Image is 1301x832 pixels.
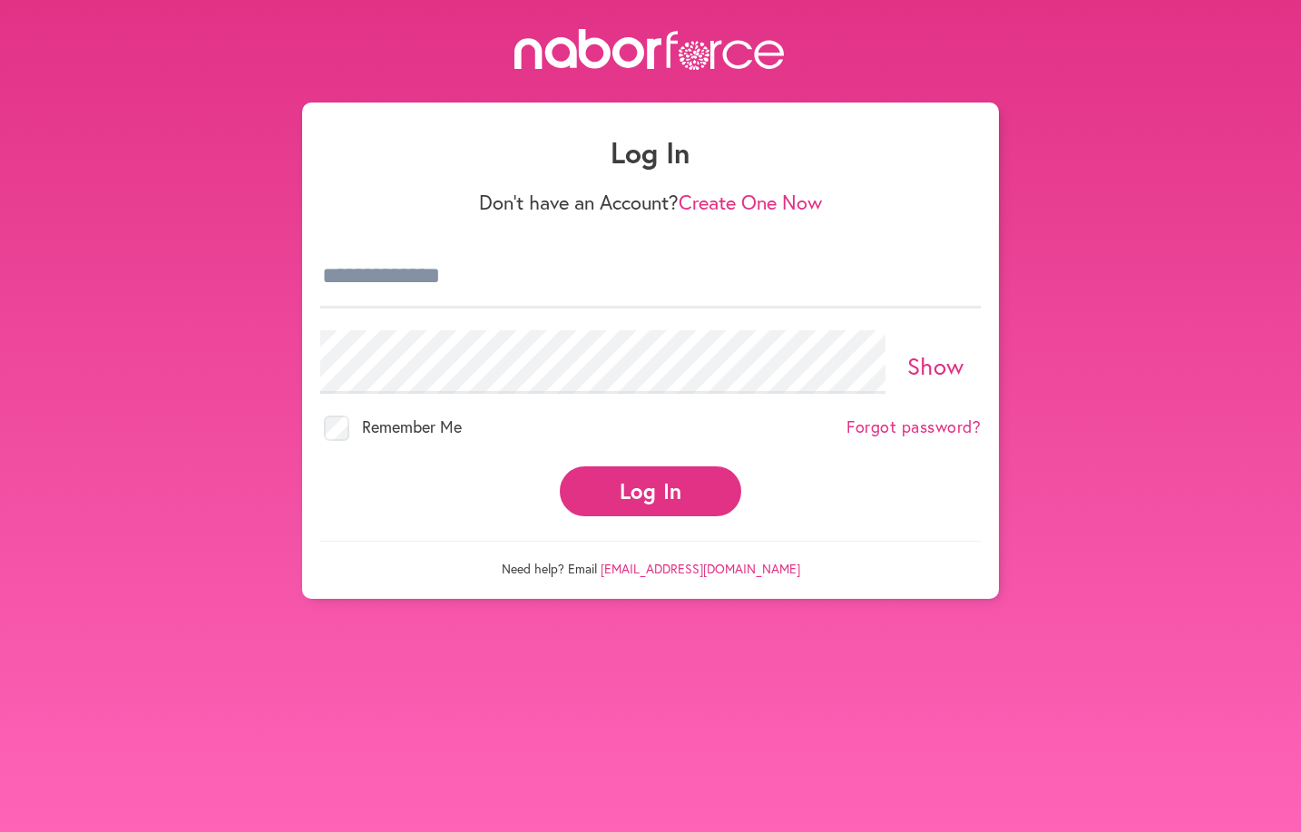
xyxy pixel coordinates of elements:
[362,416,462,437] span: Remember Me
[320,135,981,170] h1: Log In
[601,560,800,577] a: [EMAIL_ADDRESS][DOMAIN_NAME]
[560,466,741,516] button: Log In
[320,191,981,214] p: Don't have an Account?
[846,417,981,437] a: Forgot password?
[679,189,822,215] a: Create One Now
[907,350,964,381] a: Show
[320,541,981,577] p: Need help? Email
